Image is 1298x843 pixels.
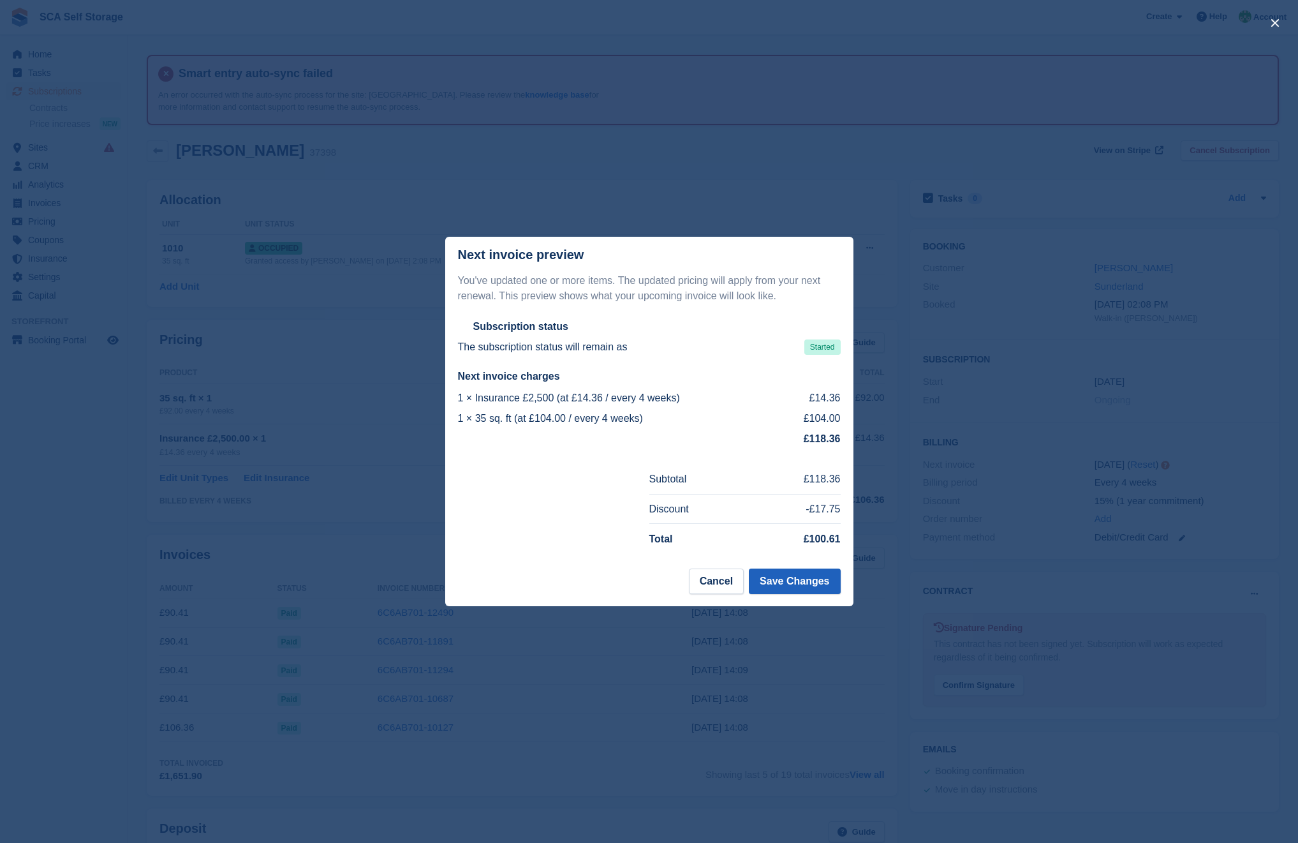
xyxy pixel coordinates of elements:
button: Cancel [689,569,744,594]
strong: £118.36 [804,433,841,444]
td: Discount [649,494,749,524]
strong: £100.61 [804,533,841,544]
h2: Next invoice charges [458,370,841,383]
td: Subtotal [649,465,749,494]
p: Next invoice preview [458,248,584,262]
p: The subscription status will remain as [458,339,628,355]
h2: Subscription status [473,320,568,333]
p: You've updated one or more items. The updated pricing will apply from your next renewal. This pre... [458,273,841,304]
td: 1 × 35 sq. ft (at £104.00 / every 4 weeks) [458,408,786,429]
td: £118.36 [748,465,841,494]
button: Save Changes [749,569,840,594]
strong: Total [649,533,673,544]
td: -£17.75 [748,494,841,524]
td: £104.00 [786,408,840,429]
td: £14.36 [786,388,840,408]
button: close [1265,13,1285,33]
span: Started [804,339,841,355]
td: 1 × Insurance £2,500 (at £14.36 / every 4 weeks) [458,388,786,408]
